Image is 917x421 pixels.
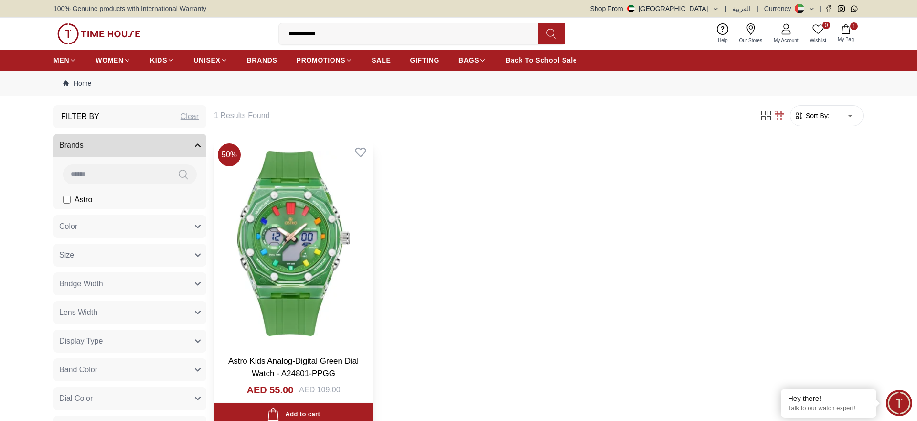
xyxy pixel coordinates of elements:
span: Color [59,221,77,232]
a: BAGS [458,52,486,69]
span: | [725,4,727,13]
a: Facebook [825,5,832,12]
a: Instagram [838,5,845,12]
span: PROMOTIONS [297,55,346,65]
p: Talk to our watch expert! [788,404,869,412]
span: SALE [372,55,391,65]
span: My Account [770,37,802,44]
div: AED 109.00 [299,384,340,396]
button: 1My Bag [832,22,860,45]
span: Size [59,249,74,261]
span: | [757,4,758,13]
h4: AED 55.00 [246,383,293,397]
span: Dial Color [59,393,93,404]
span: 0 [822,22,830,29]
button: Color [53,215,206,238]
span: Band Color [59,364,97,376]
span: GIFTING [410,55,439,65]
span: Wishlist [806,37,830,44]
span: Sort By: [804,111,830,120]
input: Astro [63,196,71,204]
span: Display Type [59,335,103,347]
a: WOMEN [96,52,131,69]
div: Add to cart [267,408,320,421]
button: Dial Color [53,387,206,410]
a: UNISEX [193,52,227,69]
button: Display Type [53,330,206,353]
span: Lens Width [59,307,97,318]
span: KIDS [150,55,167,65]
a: Help [712,22,734,46]
div: Hey there! [788,394,869,403]
button: Shop From[GEOGRAPHIC_DATA] [590,4,719,13]
h6: 1 Results Found [214,110,748,121]
a: BRANDS [247,52,277,69]
h3: Filter By [61,111,99,122]
a: Home [63,78,91,88]
span: UNISEX [193,55,220,65]
button: Size [53,244,206,267]
a: Back To School Sale [505,52,577,69]
a: GIFTING [410,52,439,69]
button: Bridge Width [53,272,206,295]
span: | [819,4,821,13]
span: Our Stores [736,37,766,44]
span: BAGS [458,55,479,65]
nav: Breadcrumb [53,71,864,96]
span: 50 % [218,143,241,166]
a: MEN [53,52,76,69]
a: Astro Kids Analog-Digital Green Dial Watch - A24801-PPGG [228,356,359,378]
span: Bridge Width [59,278,103,290]
button: Lens Width [53,301,206,324]
button: Brands [53,134,206,157]
span: Astro [75,194,92,205]
img: ... [57,23,140,44]
span: My Bag [834,36,858,43]
a: KIDS [150,52,174,69]
a: PROMOTIONS [297,52,353,69]
img: United Arab Emirates [627,5,635,12]
img: Astro Kids Analog-Digital Green Dial Watch - A24801-PPGG [214,140,373,347]
span: MEN [53,55,69,65]
button: العربية [732,4,751,13]
span: WOMEN [96,55,124,65]
a: Whatsapp [851,5,858,12]
span: BRANDS [247,55,277,65]
div: Currency [764,4,795,13]
div: Clear [181,111,199,122]
button: Band Color [53,358,206,381]
a: SALE [372,52,391,69]
a: Our Stores [734,22,768,46]
span: Back To School Sale [505,55,577,65]
div: Chat Widget [886,390,912,416]
a: 0Wishlist [804,22,832,46]
span: Brands [59,140,84,151]
span: 100% Genuine products with International Warranty [53,4,206,13]
span: 1 [850,22,858,30]
button: Sort By: [794,111,830,120]
span: Help [714,37,732,44]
